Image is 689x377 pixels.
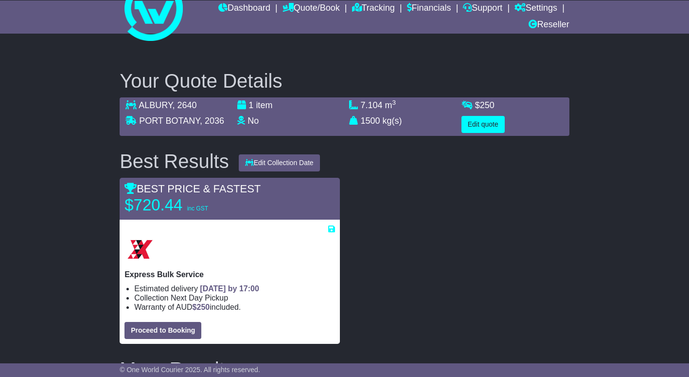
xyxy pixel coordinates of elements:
span: ALBURY [139,100,172,110]
a: Dashboard [218,0,270,17]
span: 250 [197,303,210,311]
span: Next Day Pickup [171,294,228,302]
span: kg(s) [383,116,402,126]
a: Financials [407,0,451,17]
span: © One World Courier 2025. All rights reserved. [120,366,260,374]
button: Edit Collection Date [239,154,320,171]
span: PORT BOTANY [139,116,200,126]
span: 1500 [361,116,380,126]
li: Collection [134,293,335,302]
span: 250 [480,100,495,110]
span: inc GST [187,205,208,212]
a: Quote/Book [283,0,340,17]
span: $ [475,100,495,110]
a: Tracking [352,0,395,17]
span: 1 [248,100,253,110]
span: $ [193,303,210,311]
button: Proceed to Booking [124,322,201,339]
li: Estimated delivery [134,284,335,293]
div: Best Results [115,151,234,172]
span: item [256,100,272,110]
a: Settings [514,0,557,17]
span: 7.104 [361,100,383,110]
h2: Your Quote Details [120,70,569,92]
p: $720.44 [124,195,246,215]
span: , 2036 [200,116,224,126]
a: Support [463,0,502,17]
span: BEST PRICE & FASTEST [124,183,261,195]
a: Reseller [529,17,569,34]
li: Warranty of AUD included. [134,302,335,312]
button: Edit quote [461,116,505,133]
img: Border Express: Express Bulk Service [124,234,156,265]
p: Express Bulk Service [124,270,335,279]
span: m [385,100,396,110]
span: [DATE] by 17:00 [200,284,259,293]
span: , 2640 [173,100,197,110]
sup: 3 [392,99,396,106]
span: No [247,116,259,126]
